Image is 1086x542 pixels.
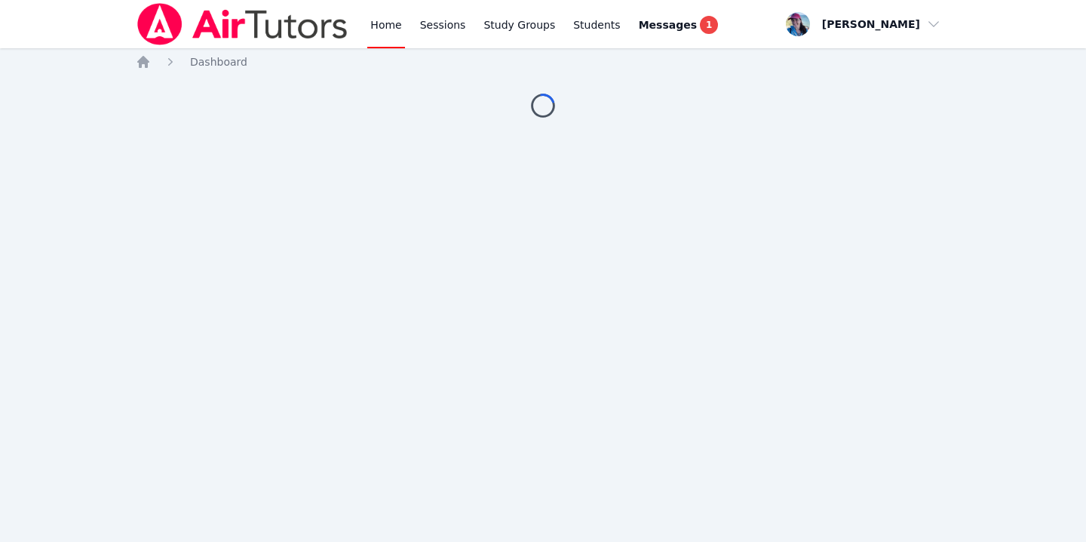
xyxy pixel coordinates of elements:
[136,54,950,69] nav: Breadcrumb
[190,54,247,69] a: Dashboard
[136,3,349,45] img: Air Tutors
[700,16,718,34] span: 1
[190,56,247,68] span: Dashboard
[639,17,697,32] span: Messages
